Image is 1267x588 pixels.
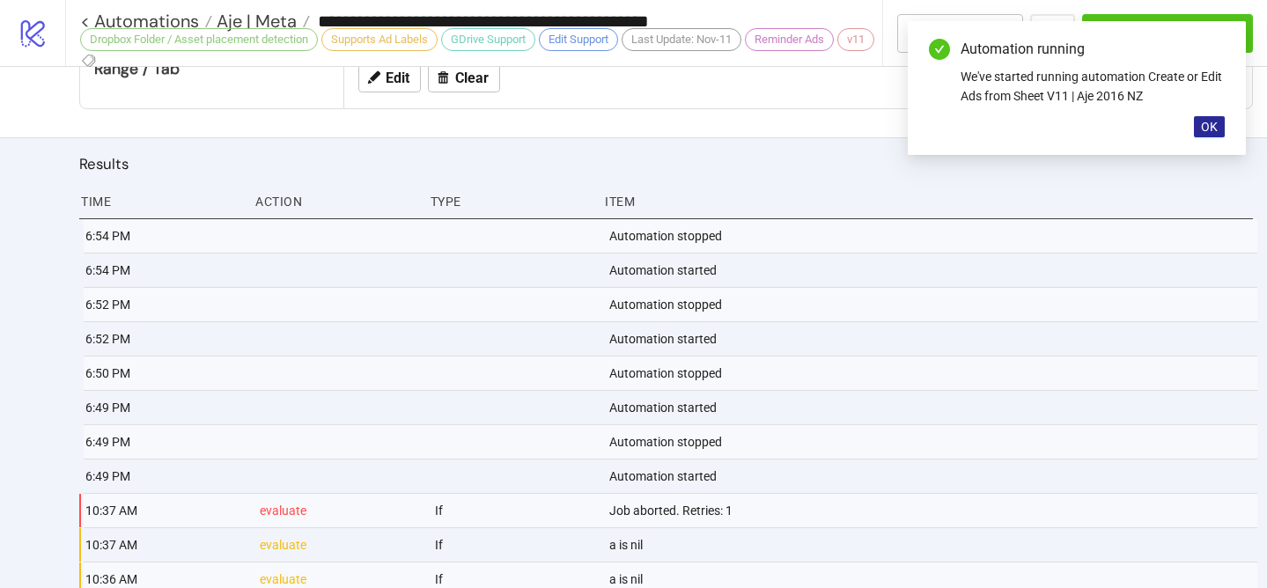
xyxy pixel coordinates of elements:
a: Aje | Meta [212,12,310,30]
button: Run Automation [1082,14,1253,53]
button: ... [1030,14,1075,53]
div: a is nil [608,528,1257,562]
div: 6:49 PM [84,391,246,424]
div: We've started running automation Create or Edit Ads from Sheet V11 | Aje 2016 NZ [961,67,1225,106]
div: Time [79,185,241,218]
div: 6:52 PM [84,288,246,321]
button: To Builder [897,14,1024,53]
div: Item [603,185,1253,218]
span: Clear [455,70,489,86]
div: 6:54 PM [84,219,246,253]
div: 10:37 AM [84,528,246,562]
div: 6:52 PM [84,322,246,356]
div: Job aborted. Retries: 1 [608,494,1257,527]
div: Automation stopped [608,425,1257,459]
button: Clear [428,64,500,92]
div: Automation stopped [608,288,1257,321]
span: OK [1201,120,1218,134]
div: Dropbox Folder / Asset placement detection [80,28,318,51]
div: Automation started [608,254,1257,287]
div: v11 [837,28,874,51]
span: Edit [386,70,409,86]
div: Last Update: Nov-11 [622,28,741,51]
h2: Results [79,152,1253,175]
div: Type [429,185,591,218]
div: Action [254,185,416,218]
span: Aje | Meta [212,10,297,33]
span: check-circle [929,39,950,60]
div: GDrive Support [441,28,535,51]
div: Edit Support [539,28,618,51]
div: Range / Tab [94,59,329,79]
div: evaluate [258,528,420,562]
div: If [433,528,595,562]
div: 10:37 AM [84,494,246,527]
div: 6:49 PM [84,459,246,493]
button: OK [1194,116,1225,137]
div: evaluate [258,494,420,527]
div: Automation started [608,391,1257,424]
div: Automation started [608,459,1257,493]
div: 6:50 PM [84,356,246,390]
a: < Automations [80,12,212,30]
div: 6:49 PM [84,425,246,459]
div: 6:54 PM [84,254,246,287]
div: If [433,494,595,527]
div: Supports Ad Labels [321,28,438,51]
div: Automation stopped [608,356,1257,390]
div: Automation stopped [608,219,1257,253]
div: Reminder Ads [745,28,834,51]
div: Automation started [608,322,1257,356]
div: Automation running [961,39,1225,60]
button: Edit [358,64,421,92]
